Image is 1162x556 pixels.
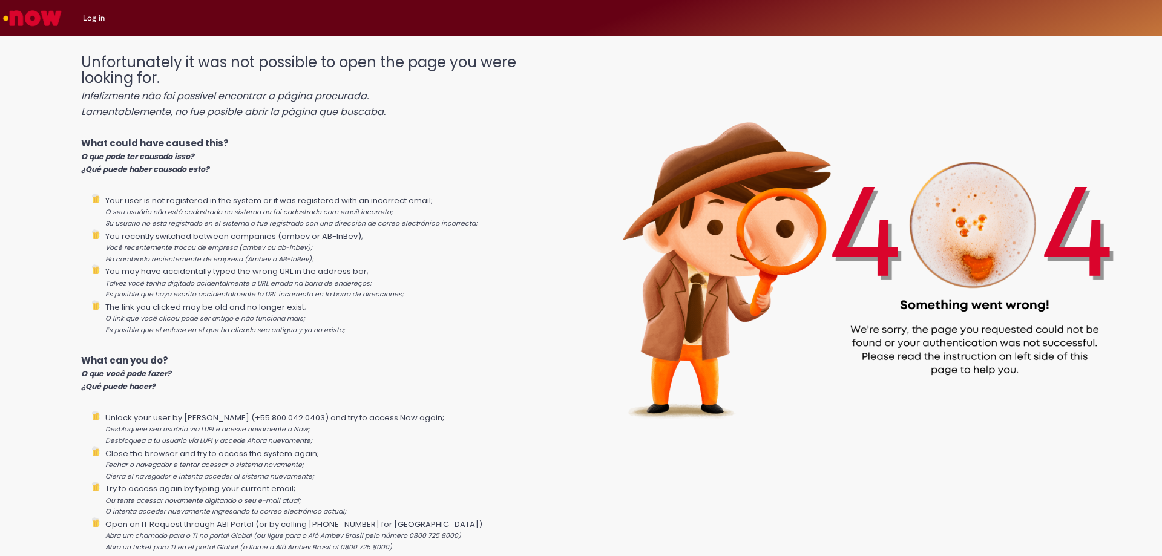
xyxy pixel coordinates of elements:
[105,229,568,265] li: You recently switched between companies (ambev or AB-InBev);
[568,42,1162,457] img: 404_ambev_new.png
[81,89,369,103] i: Infelizmente não foi possível encontrar a página procurada.
[105,436,312,445] i: Desbloquea a tu usuario vía LUPI y accede Ahora nuevamente;
[105,279,372,288] i: Talvez você tenha digitado acidentalmente a URL errada na barra de endereços;
[105,472,314,481] i: Cierra el navegador e intenta acceder al sistema nuevamente;
[105,543,392,552] i: Abra un ticket para TI en el portal Global (o llame a Alô Ambev Brasil al 0800 725 8000)
[105,460,304,469] i: Fechar o navegador e tentar acessar o sistema novamente;
[105,482,568,517] li: Try to access again by typing your current email;
[81,151,194,162] i: O que pode ter causado isso?
[81,54,568,119] h1: Unfortunately it was not possible to open the page you were looking for.
[105,300,568,336] li: The link you clicked may be old and no longer exist;
[105,411,568,446] li: Unlock your user by [PERSON_NAME] (+55 800 042 0403) and try to access Now again;
[105,243,312,252] i: Você recentemente trocou de empresa (ambev ou ab-inbev);
[105,531,461,540] i: Abra um chamado para o TI no portal Global (ou ligue para o Alô Ambev Brasil pelo número 0800 725...
[105,507,346,516] i: O intenta acceder nuevamente ingresando tu correo electrónico actual;
[81,368,171,379] i: O que você pode fazer?
[105,325,345,335] i: Es posible que el enlace en el que ha clicado sea antiguo y ya no exista;
[105,208,393,217] i: O seu usuário não está cadastrado no sistema ou foi cadastrado com email incorreto;
[81,164,209,174] i: ¿Qué puede haber causado esto?
[81,137,568,175] p: What could have caused this?
[1,6,64,30] img: ServiceNow
[105,264,568,300] li: You may have accidentally typed the wrong URL in the address bar;
[105,255,313,264] i: Ha cambiado recientemente de empresa (Ambev o AB-InBev);
[81,381,156,391] i: ¿Qué puede hacer?
[105,314,305,323] i: O link que você clicou pode ser antigo e não funciona mais;
[105,425,310,434] i: Desbloqueie seu usuário via LUPI e acesse novamente o Now;
[81,354,568,393] p: What can you do?
[105,194,568,229] li: Your user is not registered in the system or it was registered with an incorrect email;
[105,496,301,505] i: Ou tente acessar novamente digitando o seu e-mail atual;
[81,105,386,119] i: Lamentablemente, no fue posible abrir la página que buscaba.
[105,219,478,228] i: Su usuario no está registrado en el sistema o fue registrado con una dirección de correo electrón...
[105,517,568,553] li: Open an IT Request through ABI Portal (or by calling [PHONE_NUMBER] for [GEOGRAPHIC_DATA])
[105,446,568,482] li: Close the browser and try to access the system again;
[105,290,404,299] i: Es posible que haya escrito accidentalmente la URL incorrecta en la barra de direcciones;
